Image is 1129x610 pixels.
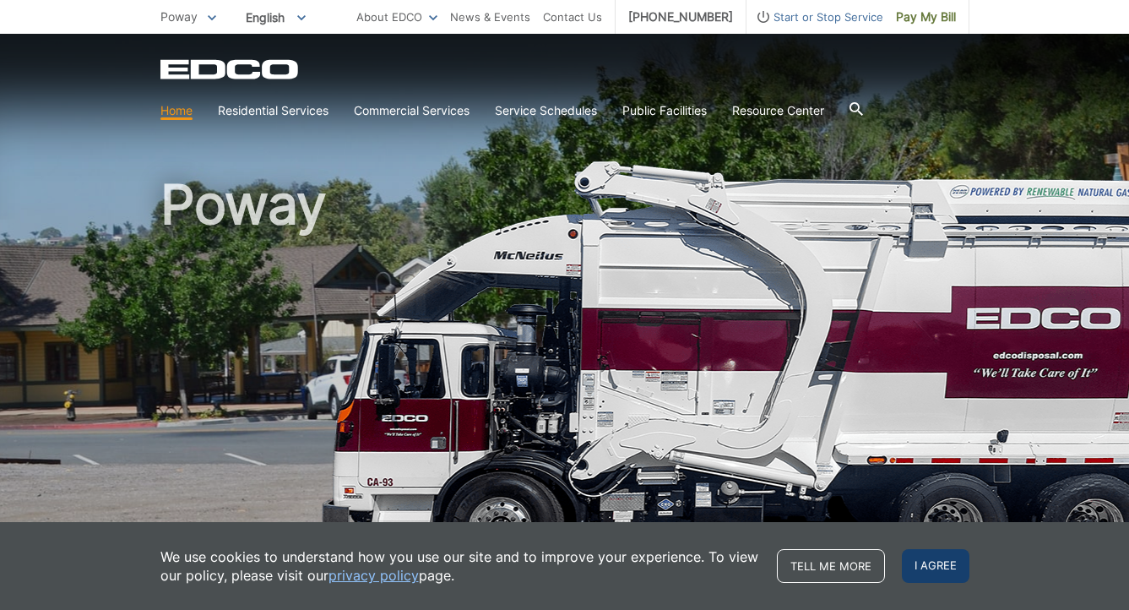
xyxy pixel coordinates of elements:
a: Residential Services [218,101,328,120]
a: News & Events [450,8,530,26]
h1: Poway [160,177,969,548]
span: English [233,3,318,31]
a: EDCD logo. Return to the homepage. [160,59,301,79]
a: Service Schedules [495,101,597,120]
span: Poway [160,9,198,24]
span: I agree [902,549,969,583]
a: Contact Us [543,8,602,26]
a: About EDCO [356,8,437,26]
span: Pay My Bill [896,8,956,26]
a: Commercial Services [354,101,470,120]
a: privacy policy [328,566,419,585]
p: We use cookies to understand how you use our site and to improve your experience. To view our pol... [160,547,760,585]
a: Home [160,101,193,120]
a: Tell me more [777,549,885,583]
a: Resource Center [732,101,824,120]
a: Public Facilities [622,101,707,120]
